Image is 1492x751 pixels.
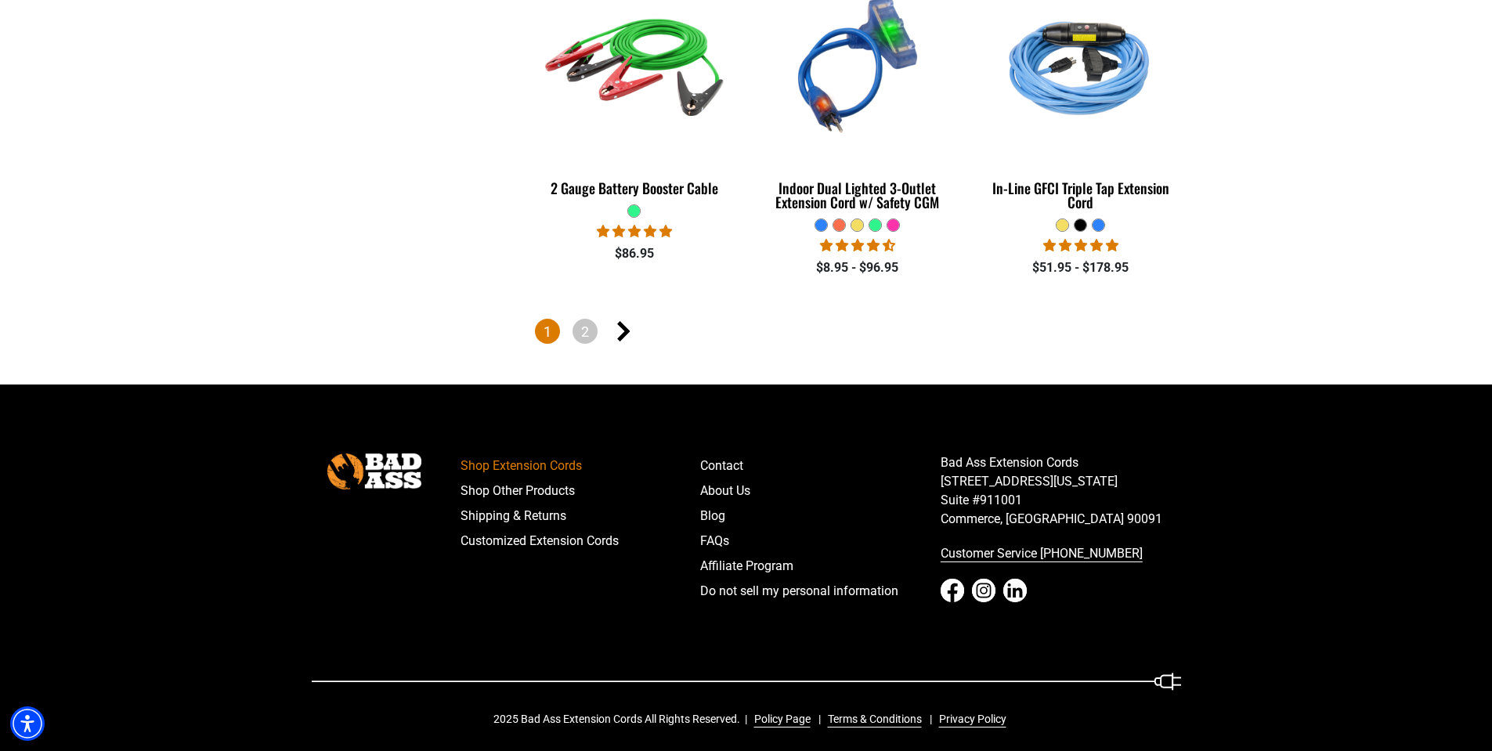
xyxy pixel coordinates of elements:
[700,579,941,604] a: Do not sell my personal information
[700,554,941,579] a: Affiliate Program
[981,258,1180,277] div: $51.95 - $178.95
[757,258,957,277] div: $8.95 - $96.95
[461,504,701,529] a: Shipping & Returns
[700,478,941,504] a: About Us
[822,711,922,728] a: Terms & Conditions
[748,711,811,728] a: Policy Page
[941,541,1181,566] a: call 833-674-1699
[941,579,964,602] a: Facebook - open in a new tab
[461,478,701,504] a: Shop Other Products
[700,529,941,554] a: FAQs
[1043,238,1118,253] span: 5.00 stars
[981,181,1180,209] div: In-Line GFCI Triple Tap Extension Cord
[1003,579,1027,602] a: LinkedIn - open in a new tab
[461,529,701,554] a: Customized Extension Cords
[535,181,735,195] div: 2 Gauge Battery Booster Cable
[757,181,957,209] div: Indoor Dual Lighted 3-Outlet Extension Cord w/ Safety CGM
[535,244,735,263] div: $86.95
[573,319,598,344] a: Page 2
[700,453,941,478] a: Contact
[535,319,1181,347] nav: Pagination
[933,711,1006,728] a: Privacy Policy
[610,319,635,344] a: Next page
[10,706,45,741] div: Accessibility Menu
[597,224,672,239] span: 5.00 stars
[461,453,701,478] a: Shop Extension Cords
[327,453,421,489] img: Bad Ass Extension Cords
[493,711,1017,728] div: 2025 Bad Ass Extension Cords All Rights Reserved.
[941,453,1181,529] p: Bad Ass Extension Cords [STREET_ADDRESS][US_STATE] Suite #911001 Commerce, [GEOGRAPHIC_DATA] 90091
[700,504,941,529] a: Blog
[820,238,895,253] span: 4.33 stars
[972,579,995,602] a: Instagram - open in a new tab
[535,319,560,344] span: Page 1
